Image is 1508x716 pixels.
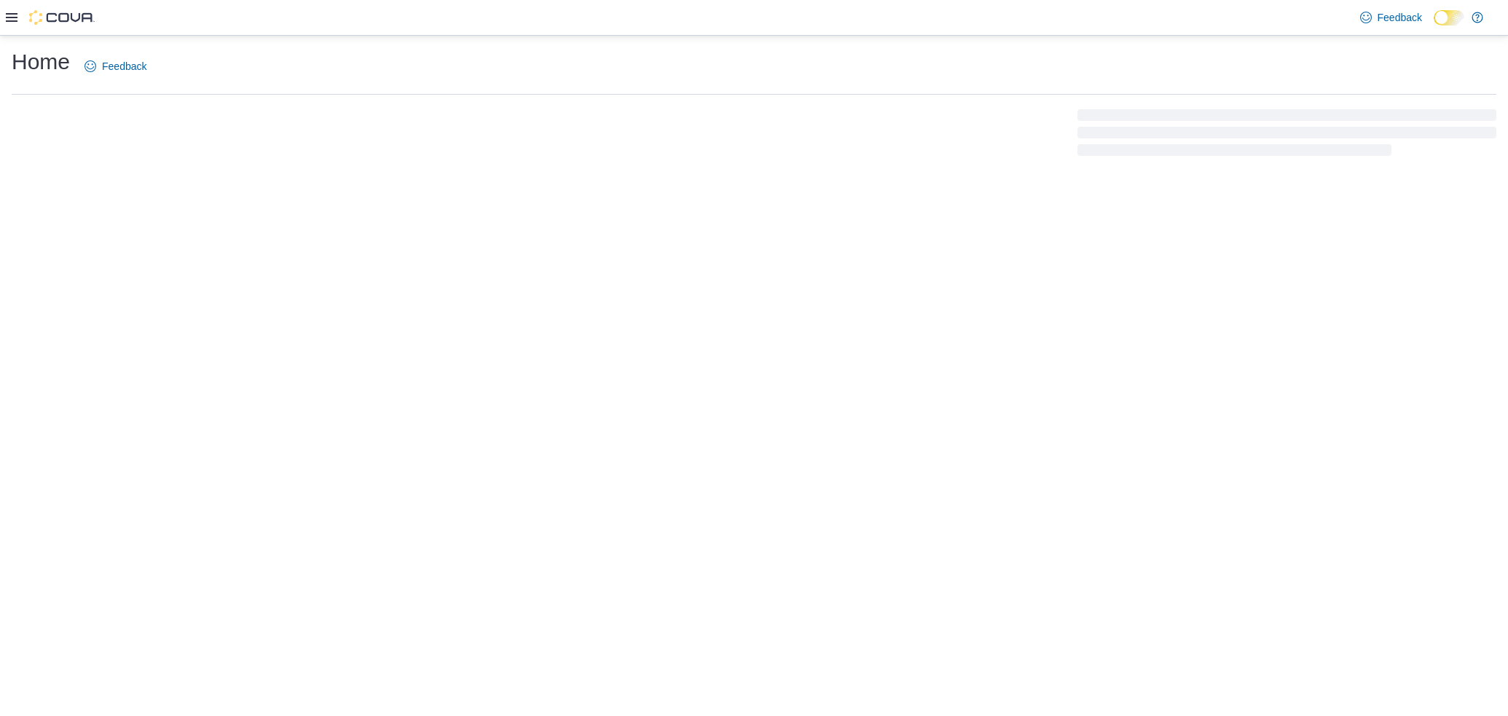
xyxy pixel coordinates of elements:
[1077,112,1496,159] span: Loading
[1354,3,1428,32] a: Feedback
[1378,10,1422,25] span: Feedback
[29,10,95,25] img: Cova
[12,47,70,76] h1: Home
[1434,10,1464,25] input: Dark Mode
[79,52,152,81] a: Feedback
[102,59,146,74] span: Feedback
